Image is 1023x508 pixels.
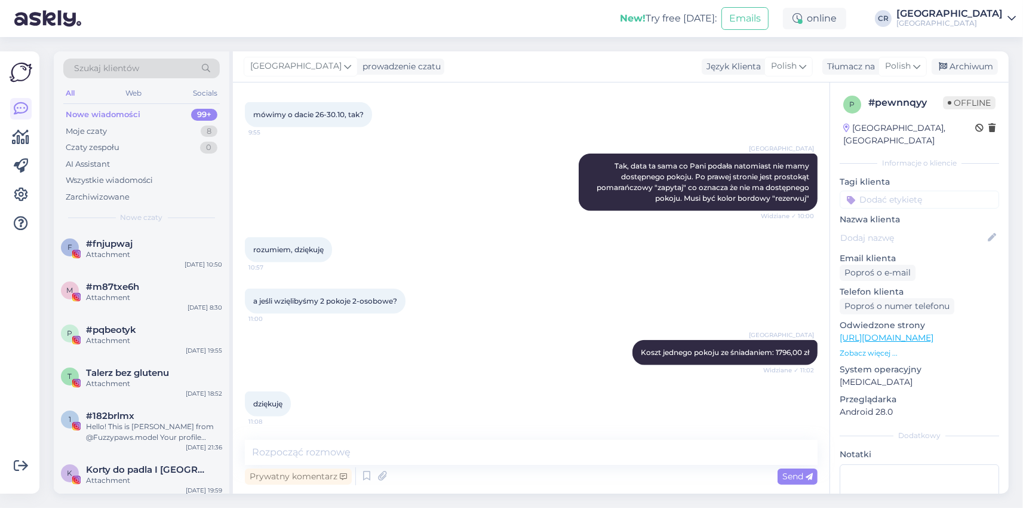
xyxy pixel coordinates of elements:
[782,471,813,482] span: Send
[771,60,797,73] span: Polish
[200,142,217,154] div: 0
[250,60,342,73] span: [GEOGRAPHIC_DATA]
[840,158,999,169] div: Informacje o kliencie
[248,128,293,137] span: 9:55
[186,486,222,495] div: [DATE] 19:59
[186,443,222,452] div: [DATE] 21:36
[843,122,975,147] div: [GEOGRAPHIC_DATA], [GEOGRAPHIC_DATA]
[761,212,814,221] span: Widziane ✓ 10:00
[822,60,875,73] div: Tłumacz na
[358,60,441,73] div: prowadzenie czatu
[840,406,999,418] p: Android 28.0
[86,378,222,389] div: Attachment
[121,212,163,223] span: Nowe czaty
[885,60,911,73] span: Polish
[896,9,1003,19] div: [GEOGRAPHIC_DATA]
[188,303,222,312] div: [DATE] 8:30
[191,109,217,121] div: 99+
[185,260,222,269] div: [DATE] 10:50
[86,335,222,346] div: Attachment
[124,85,145,101] div: Web
[66,191,130,203] div: Zarchiwizowane
[840,191,999,209] input: Dodać etykietę
[840,332,933,343] a: [URL][DOMAIN_NAME]
[840,286,999,298] p: Telefon klienta
[840,231,985,244] input: Dodaj nazwę
[868,96,943,110] div: # pewnnqyy
[896,9,1016,28] a: [GEOGRAPHIC_DATA][GEOGRAPHIC_DATA]
[253,399,282,408] span: dziękuję
[63,85,77,101] div: All
[840,363,999,376] p: System operacyjny
[253,296,397,305] span: a jeśli wzięlibyśmy 2 pokoje 2-osobowe?
[201,126,217,137] div: 8
[763,366,814,375] span: Widziane ✓ 11:02
[840,252,999,265] p: Email klienta
[86,249,222,260] div: Attachment
[248,417,293,426] span: 11:08
[248,314,293,323] span: 11:00
[850,100,855,109] span: p
[86,325,136,335] span: #pqbeotyk
[840,319,999,332] p: Odwiedzone strony
[186,346,222,355] div: [DATE] 19:55
[10,61,32,84] img: Askly Logo
[253,245,324,254] span: rozumiem, dziękuję
[932,59,998,75] div: Archiwum
[86,368,169,378] span: Talerz bez glutenu
[721,7,769,30] button: Emails
[641,348,809,357] span: Koszt jednego pokoju ze śniadaniem: 1796,00 zł
[66,175,153,186] div: Wszystkie wiadomości
[66,158,110,170] div: AI Assistant
[840,448,999,461] p: Notatki
[86,421,222,443] div: Hello! This is [PERSON_NAME] from @Fuzzypaws.model Your profile caught our eye We are a world Fam...
[840,265,916,281] div: Poproś o e-mail
[840,213,999,226] p: Nazwa klienta
[74,62,139,75] span: Szukaj klientów
[68,372,72,381] span: T
[191,85,220,101] div: Socials
[840,176,999,188] p: Tagi klienta
[783,8,846,29] div: online
[749,144,814,153] span: [GEOGRAPHIC_DATA]
[86,464,210,475] span: Korty do padla I Szczecin
[67,469,73,478] span: K
[943,96,996,109] span: Offline
[597,161,811,203] span: Tak, data ta sama co Pani podała natomiast nie mamy dostępnego pokoju. Po prawej stronie jest pro...
[186,389,222,398] div: [DATE] 18:52
[840,376,999,388] p: [MEDICAL_DATA]
[620,11,717,26] div: Try free [DATE]:
[66,142,119,154] div: Czaty zespołu
[245,469,352,485] div: Prywatny komentarz
[66,126,107,137] div: Moje czaty
[86,292,222,303] div: Attachment
[86,475,222,486] div: Attachment
[620,13,646,24] b: New!
[702,60,761,73] div: Język Klienta
[875,10,892,27] div: CR
[253,110,364,119] span: mówimy o dacie 26-30.10, tak?
[69,415,71,424] span: 1
[67,329,73,338] span: p
[840,430,999,441] div: Dodatkowy
[67,243,72,252] span: f
[67,286,73,295] span: m
[749,330,814,339] span: [GEOGRAPHIC_DATA]
[86,411,134,421] span: #182brlmx
[840,348,999,359] p: Zobacz więcej ...
[86,238,133,249] span: #fnjupwaj
[896,19,1003,28] div: [GEOGRAPHIC_DATA]
[86,281,139,292] span: #m87txe6h
[66,109,140,121] div: Nowe wiadomości
[840,298,954,314] div: Poproś o numer telefonu
[248,263,293,272] span: 10:57
[840,393,999,406] p: Przeglądarka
